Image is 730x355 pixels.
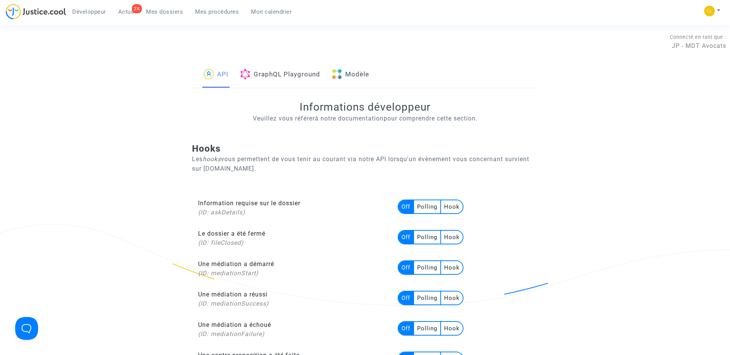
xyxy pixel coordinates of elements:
[198,330,390,339] div: (ID: mediationFailure)
[198,238,390,247] div: (ID: fileClosed)
[192,193,391,223] td: Information requise sur le dossier
[192,143,221,154] b: Hooks
[112,6,140,17] a: 2KActus
[146,8,183,15] span: Mes dossiers
[332,69,342,79] img: blocks.png
[670,34,726,40] span: Connecté en tant que :
[72,8,106,15] span: Développeur
[192,114,538,123] p: Veuillez vous référer pour comprendre cette section.
[140,6,189,17] a: Mes dossiers
[192,314,391,345] td: Une médiation a échoué
[203,155,221,163] i: hooks
[192,254,391,284] td: Une médiation a démarré
[441,231,463,244] multi-toggle-item: Hook
[240,62,320,88] a: GraphQL Playground
[414,231,441,244] multi-toggle-item: Polling
[192,100,538,114] h2: Informations développeur
[198,299,390,308] div: (ID: mediationSuccess)
[414,292,441,304] multi-toggle-item: Polling
[203,62,229,88] a: API
[704,6,715,16] img: f0b917ab549025eb3af43f3c4438ad5d
[15,317,38,340] iframe: Help Scout Beacon - Open
[192,223,391,254] td: Le dossier a été fermé
[66,6,112,17] a: Développeur
[441,292,463,304] multi-toggle-item: Hook
[6,4,66,19] img: jc-logo.svg
[192,284,391,314] td: Une médiation a réussi
[251,8,292,15] span: Mon calendrier
[441,261,463,274] multi-toggle-item: Hook
[414,200,441,213] multi-toggle-item: Polling
[398,231,414,244] multi-toggle-item: Off
[198,269,390,278] div: (ID: mediationStart)
[441,200,463,213] multi-toggle-item: Hook
[132,4,142,13] div: 2K
[245,6,298,17] a: Mon calendrier
[414,322,441,335] multi-toggle-item: Polling
[192,154,538,173] p: Les vous permettent de vous tenir au courant via notre API lorsqu'un évènement vous concernant su...
[315,115,384,122] a: à notre documentation
[189,6,245,17] a: Mes procédures
[398,200,414,213] multi-toggle-item: Off
[118,8,134,15] span: Actus
[398,292,414,304] multi-toggle-item: Off
[441,322,463,335] multi-toggle-item: Hook
[398,261,414,274] multi-toggle-item: Off
[414,261,441,274] multi-toggle-item: Polling
[195,8,239,15] span: Mes procédures
[203,69,214,79] img: icon-passager.svg
[398,322,414,335] multi-toggle-item: Off
[332,62,369,88] a: Modèle
[198,208,390,217] div: (ID: askDetails)
[240,69,251,79] img: graphql.png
